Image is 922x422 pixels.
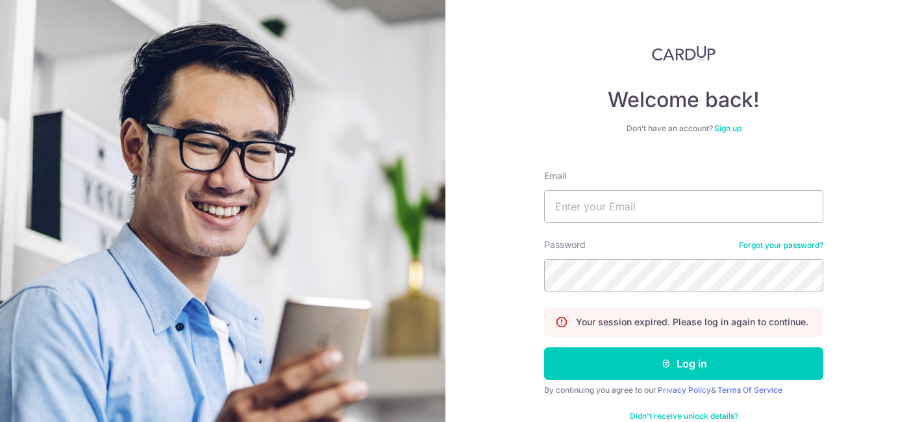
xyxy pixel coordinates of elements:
a: Forgot your password? [739,240,823,251]
input: Enter your Email [544,190,823,223]
a: Terms Of Service [717,385,782,395]
label: Password [544,238,586,251]
a: Didn't receive unlock details? [630,411,738,421]
a: Privacy Policy [658,385,711,395]
img: CardUp Logo [652,45,716,61]
h4: Welcome back! [544,87,823,113]
label: Email [544,169,566,182]
div: By continuing you agree to our & [544,385,823,395]
p: Your session expired. Please log in again to continue. [576,316,808,329]
div: Don’t have an account? [544,123,823,134]
button: Log in [544,347,823,380]
a: Sign up [714,123,741,133]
